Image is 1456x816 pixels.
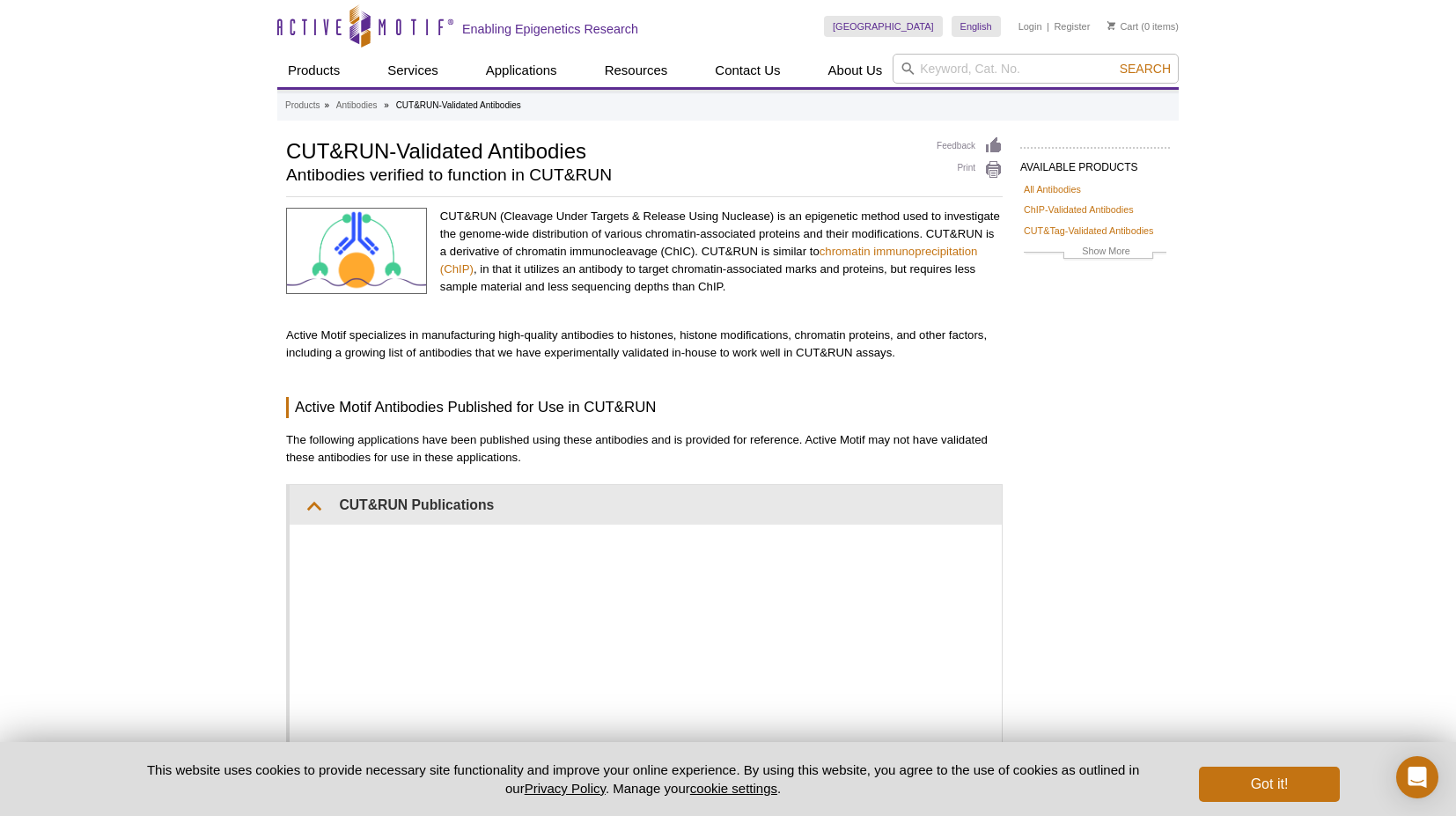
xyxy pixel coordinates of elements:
a: About Us [818,54,893,87]
button: Search [1114,61,1176,77]
h2: AVAILABLE PRODUCTS [1020,147,1170,179]
button: cookie settings [690,781,777,796]
a: Privacy Policy [525,781,606,796]
a: [GEOGRAPHIC_DATA] [824,16,943,37]
a: Resources [594,54,679,87]
p: Active Motif specializes in manufacturing high-quality antibodies to histones, histone modificati... [286,327,1003,362]
div: Open Intercom Messenger [1396,756,1438,798]
a: Products [277,54,350,87]
li: » [384,100,389,110]
h3: Active Motif Antibodies Published for Use in CUT&RUN [286,397,1003,418]
h1: CUT&RUN-Validated Antibodies [286,136,919,163]
p: This website uses cookies to provide necessary site functionality and improve your online experie... [116,761,1170,798]
a: CUT&Tag-Validated Antibodies [1024,223,1153,239]
a: Products [285,98,320,114]
a: Applications [475,54,568,87]
a: Feedback [937,136,1003,156]
span: Search [1120,62,1171,76]
li: | [1047,16,1049,37]
p: CUT&RUN (Cleavage Under Targets & Release Using Nuclease) is an epigenetic method used to investi... [440,208,1003,296]
li: CUT&RUN-Validated Antibodies [396,100,521,110]
h2: Enabling Epigenetics Research [462,21,638,37]
img: CUT&Tag [286,208,427,294]
a: English [952,16,1001,37]
input: Keyword, Cat. No. [893,54,1179,84]
a: Show More [1024,243,1166,263]
a: Services [377,54,449,87]
a: ChIP-Validated Antibodies [1024,202,1134,217]
a: Cart [1107,20,1138,33]
a: Contact Us [704,54,791,87]
p: The following applications have been published using these antibodies and is provided for referen... [286,431,1003,467]
li: (0 items) [1107,16,1179,37]
img: Your Cart [1107,21,1115,30]
a: Login [1018,20,1042,33]
a: Print [937,160,1003,180]
a: Register [1054,20,1090,33]
a: Antibodies [336,98,378,114]
h2: Antibodies verified to function in CUT&RUN [286,167,919,183]
summary: CUT&RUN Publications [290,485,1002,525]
button: Got it! [1199,767,1340,802]
a: All Antibodies [1024,181,1081,197]
li: » [324,100,329,110]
